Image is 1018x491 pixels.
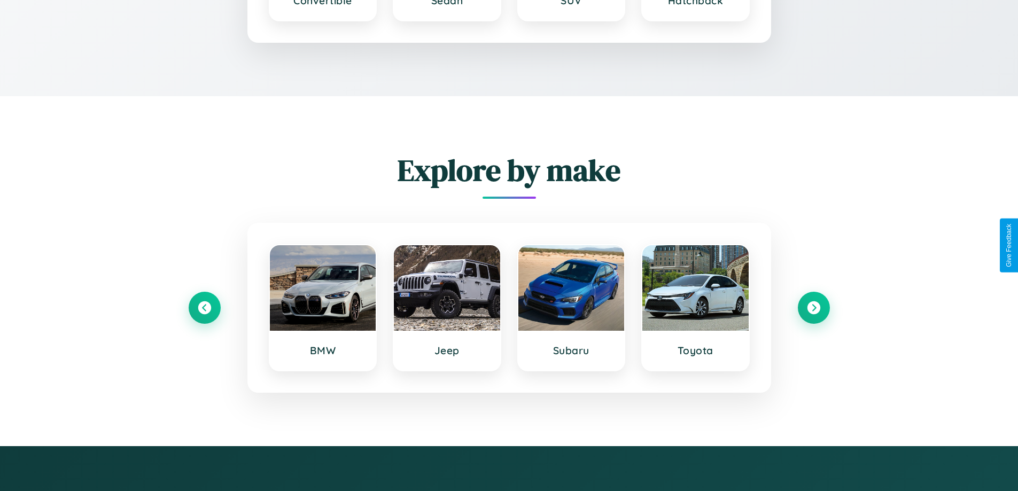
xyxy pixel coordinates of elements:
div: Give Feedback [1005,224,1013,267]
h3: BMW [281,344,366,357]
h3: Toyota [653,344,738,357]
h3: Subaru [529,344,614,357]
h2: Explore by make [189,150,830,191]
h3: Jeep [405,344,489,357]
